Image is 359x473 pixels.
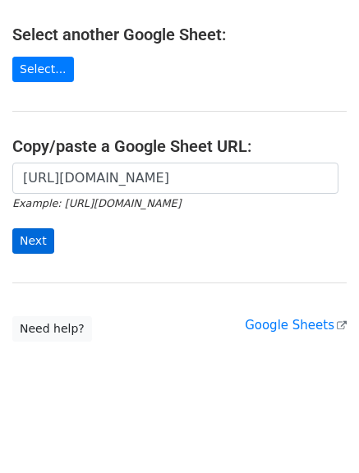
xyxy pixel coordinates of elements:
[12,316,92,342] a: Need help?
[12,136,347,156] h4: Copy/paste a Google Sheet URL:
[12,57,74,82] a: Select...
[12,197,181,209] small: Example: [URL][DOMAIN_NAME]
[12,25,347,44] h4: Select another Google Sheet:
[12,163,338,194] input: Paste your Google Sheet URL here
[12,228,54,254] input: Next
[245,318,347,333] a: Google Sheets
[277,394,359,473] iframe: Chat Widget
